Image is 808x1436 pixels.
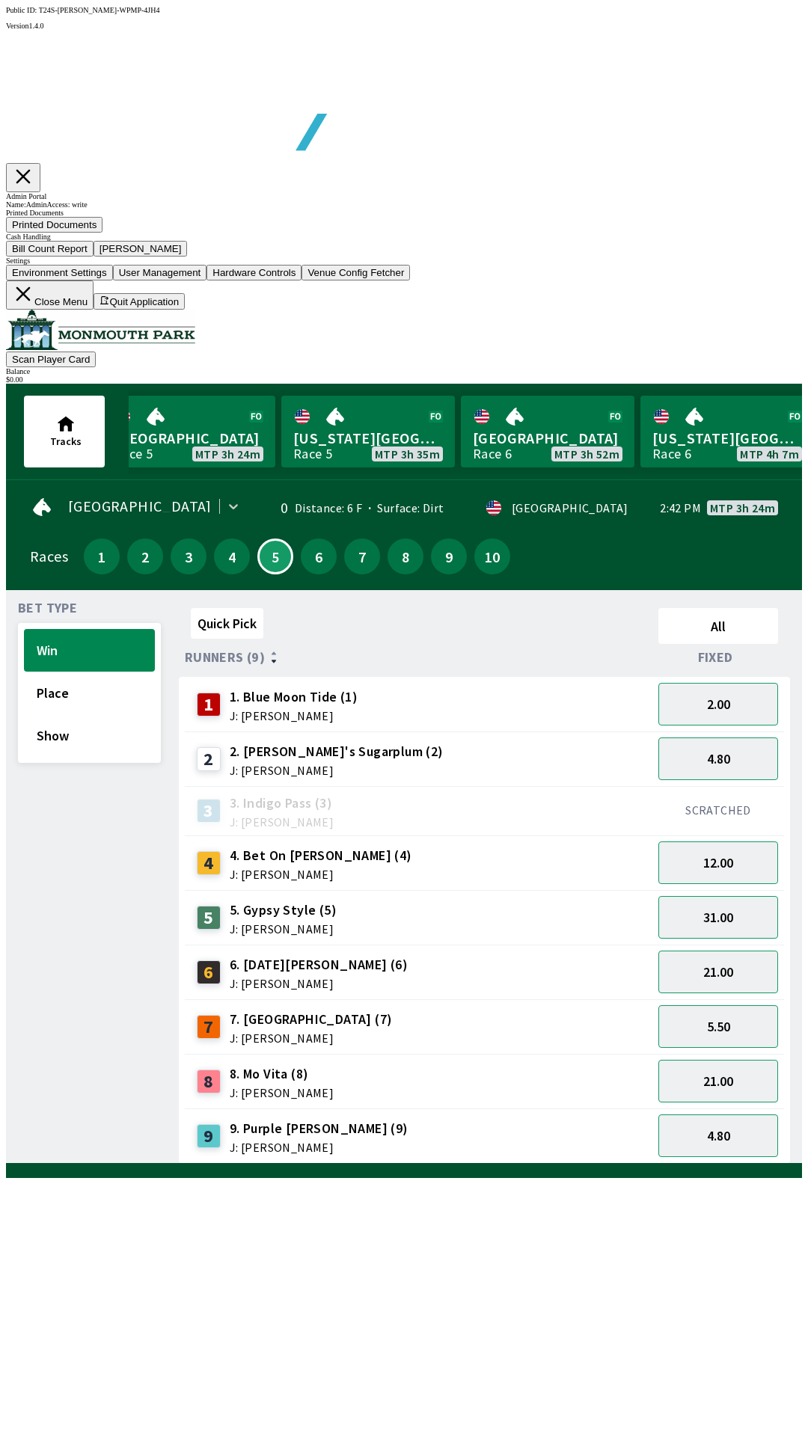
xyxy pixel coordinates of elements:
button: 9 [431,538,467,574]
span: 4.80 [707,750,730,767]
button: 8 [388,538,423,574]
div: Settings [6,257,802,265]
span: 31.00 [703,909,733,926]
button: Scan Player Card [6,352,96,367]
div: 8 [197,1070,221,1093]
div: Runners (9) [185,650,652,665]
button: User Management [113,265,207,280]
div: 3 [197,799,221,823]
button: 31.00 [658,896,778,939]
span: 1. Blue Moon Tide (1) [230,687,358,707]
span: 9 [435,551,463,562]
span: Surface: Dirt [362,500,444,515]
span: 1 [88,551,116,562]
span: MTP 3h 24m [710,502,775,514]
button: 5 [257,538,293,574]
span: 8. Mo Vita (8) [230,1064,334,1084]
span: [GEOGRAPHIC_DATA] [114,429,263,448]
button: 2.00 [658,683,778,725]
button: 1 [84,538,120,574]
div: [GEOGRAPHIC_DATA] [512,502,628,514]
button: Quit Application [94,293,185,310]
span: 2 [131,551,159,562]
div: 7 [197,1015,221,1039]
div: Race 6 [652,448,691,460]
div: Race 5 [114,448,153,460]
div: Balance [6,367,802,375]
span: T24S-[PERSON_NAME]-WPMP-4JH4 [39,6,160,14]
span: J: [PERSON_NAME] [230,923,337,935]
span: 12.00 [703,854,733,871]
span: [GEOGRAPHIC_DATA] [473,429,622,448]
span: [US_STATE][GEOGRAPHIC_DATA] [293,429,443,448]
span: MTP 3h 24m [195,448,260,460]
span: MTP 4h 7m [740,448,799,460]
div: 0 [264,502,289,514]
span: 10 [478,551,506,562]
a: [GEOGRAPHIC_DATA]Race 6MTP 3h 52m [461,396,634,467]
button: 10 [474,538,510,574]
span: 5 [263,553,288,560]
span: MTP 3h 52m [554,448,619,460]
span: 8 [391,551,420,562]
button: Printed Documents [6,217,102,233]
span: 4. Bet On [PERSON_NAME] (4) [230,846,412,865]
span: J: [PERSON_NAME] [230,710,358,722]
a: [GEOGRAPHIC_DATA]Race 5MTP 3h 24m [102,396,275,467]
span: 9. Purple [PERSON_NAME] (9) [230,1119,408,1138]
button: 7 [344,538,380,574]
button: 3 [171,538,206,574]
div: Public ID: [6,6,802,14]
div: 4 [197,851,221,875]
button: Hardware Controls [206,265,302,280]
button: Show [24,714,155,757]
div: SCRATCHED [658,803,778,817]
div: 6 [197,960,221,984]
span: 2:42 PM [660,502,701,514]
span: Bet Type [18,602,77,614]
button: Close Menu [6,280,94,310]
span: 7 [348,551,376,562]
span: Fixed [698,651,733,663]
span: Tracks [50,435,82,448]
span: 3 [174,551,203,562]
span: J: [PERSON_NAME] [230,816,334,828]
div: 2 [197,747,221,771]
button: 2 [127,538,163,574]
span: J: [PERSON_NAME] [230,764,444,776]
button: Quick Pick [191,608,263,639]
span: Show [37,727,142,744]
button: Bill Count Report [6,241,94,257]
span: 21.00 [703,1073,733,1090]
span: J: [PERSON_NAME] [230,1032,393,1044]
button: 21.00 [658,951,778,993]
img: venue logo [6,310,195,350]
div: Version 1.4.0 [6,22,802,30]
button: Venue Config Fetcher [302,265,410,280]
span: Runners (9) [185,651,265,663]
button: All [658,608,778,644]
span: J: [PERSON_NAME] [230,1141,408,1153]
span: 3. Indigo Pass (3) [230,794,334,813]
span: Distance: 6 F [295,500,362,515]
a: [US_STATE][GEOGRAPHIC_DATA]Race 5MTP 3h 35m [281,396,455,467]
button: 6 [301,538,337,574]
div: $ 0.00 [6,375,802,384]
span: 2.00 [707,696,730,713]
button: 21.00 [658,1060,778,1102]
button: 12.00 [658,841,778,884]
span: [GEOGRAPHIC_DATA] [68,500,212,512]
div: Cash Handling [6,233,802,241]
button: 5.50 [658,1005,778,1048]
span: J: [PERSON_NAME] [230,978,408,989]
button: Place [24,672,155,714]
div: 1 [197,693,221,717]
span: 21.00 [703,963,733,981]
div: 5 [197,906,221,930]
span: 4 [218,551,246,562]
div: 9 [197,1124,221,1148]
span: J: [PERSON_NAME] [230,1087,334,1099]
div: Printed Documents [6,209,802,217]
button: 4.80 [658,1114,778,1157]
div: Fixed [652,650,784,665]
